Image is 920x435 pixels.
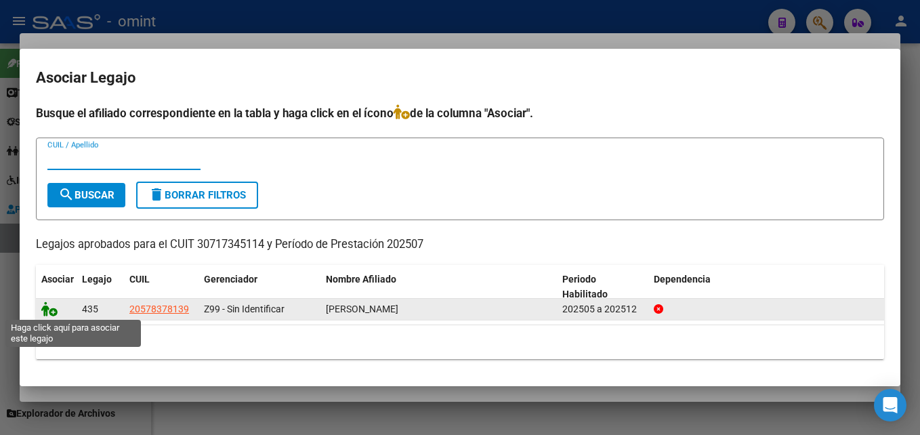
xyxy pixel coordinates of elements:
div: 202505 a 202512 [562,302,643,317]
span: Periodo Habilitado [562,274,608,300]
mat-icon: search [58,186,75,203]
datatable-header-cell: Asociar [36,265,77,310]
span: 20578378139 [129,304,189,314]
datatable-header-cell: Dependencia [648,265,885,310]
h2: Asociar Legajo [36,65,884,91]
span: Asociar [41,274,74,285]
span: Dependencia [654,274,711,285]
span: Buscar [58,189,114,201]
mat-icon: delete [148,186,165,203]
datatable-header-cell: Legajo [77,265,124,310]
span: Legajo [82,274,112,285]
span: Z99 - Sin Identificar [204,304,285,314]
datatable-header-cell: Periodo Habilitado [557,265,648,310]
datatable-header-cell: Nombre Afiliado [320,265,557,310]
div: 1 registros [36,325,884,359]
span: 435 [82,304,98,314]
h4: Busque el afiliado correspondiente en la tabla y haga click en el ícono de la columna "Asociar". [36,104,884,122]
datatable-header-cell: CUIL [124,265,198,310]
datatable-header-cell: Gerenciador [198,265,320,310]
span: LEDESMA MINOLFI BENICIO [326,304,398,314]
span: Borrar Filtros [148,189,246,201]
span: Nombre Afiliado [326,274,396,285]
span: CUIL [129,274,150,285]
div: Open Intercom Messenger [874,389,906,421]
button: Buscar [47,183,125,207]
p: Legajos aprobados para el CUIT 30717345114 y Período de Prestación 202507 [36,236,884,253]
span: Gerenciador [204,274,257,285]
button: Borrar Filtros [136,182,258,209]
